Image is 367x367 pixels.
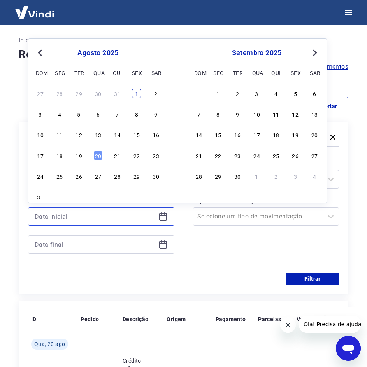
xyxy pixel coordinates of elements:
div: ter [233,68,242,77]
div: Choose terça-feira, 9 de setembro de 2025 [233,109,242,119]
div: Choose segunda-feira, 11 de agosto de 2025 [55,130,64,139]
div: month 2025-09 [193,87,320,182]
div: Choose quarta-feira, 24 de setembro de 2025 [252,151,262,160]
p: Origem [167,315,186,323]
div: Choose terça-feira, 2 de setembro de 2025 [233,89,242,98]
div: Choose quinta-feira, 11 de setembro de 2025 [271,109,281,119]
div: qui [271,68,281,77]
div: Choose segunda-feira, 15 de setembro de 2025 [213,130,223,139]
div: Choose sexta-feira, 12 de setembro de 2025 [291,109,300,119]
div: Choose terça-feira, 30 de setembro de 2025 [233,171,242,181]
input: Data final [35,239,155,250]
div: qua [93,68,103,77]
p: Tarifas [341,315,359,323]
div: Choose quinta-feira, 7 de agosto de 2025 [113,109,122,119]
p: Pagamento [216,315,246,323]
div: Choose sábado, 30 de agosto de 2025 [151,171,161,181]
p: Pedido [81,315,99,323]
iframe: Fechar mensagem [280,317,296,333]
div: Choose quarta-feira, 1 de outubro de 2025 [252,171,262,181]
div: Choose terça-feira, 23 de setembro de 2025 [233,151,242,160]
div: setembro 2025 [193,48,320,58]
div: Choose segunda-feira, 8 de setembro de 2025 [213,109,223,119]
div: Choose sábado, 23 de agosto de 2025 [151,151,161,160]
p: Valor Líq. [297,315,322,323]
p: / [95,36,98,45]
div: Choose domingo, 3 de agosto de 2025 [36,109,45,119]
div: Choose segunda-feira, 28 de julho de 2025 [55,89,64,98]
div: Choose sábado, 20 de setembro de 2025 [310,130,319,139]
div: Choose segunda-feira, 4 de agosto de 2025 [55,109,64,119]
div: Choose domingo, 31 de agosto de 2025 [36,192,45,201]
div: Choose segunda-feira, 18 de agosto de 2025 [55,151,64,160]
div: Choose quarta-feira, 17 de setembro de 2025 [252,130,262,139]
div: sab [151,68,161,77]
span: Qua, 20 ago [34,340,65,348]
div: Choose sábado, 13 de setembro de 2025 [310,109,319,119]
div: Choose quarta-feira, 13 de agosto de 2025 [93,130,103,139]
div: Choose sábado, 6 de setembro de 2025 [151,192,161,201]
div: Choose quarta-feira, 27 de agosto de 2025 [93,171,103,181]
div: Choose sexta-feira, 8 de agosto de 2025 [132,109,141,119]
div: Choose sábado, 27 de setembro de 2025 [310,151,319,160]
div: Choose sexta-feira, 15 de agosto de 2025 [132,130,141,139]
div: Choose sábado, 9 de agosto de 2025 [151,109,161,119]
div: Choose sexta-feira, 29 de agosto de 2025 [132,171,141,181]
div: Choose sexta-feira, 3 de outubro de 2025 [291,171,300,181]
div: sex [132,68,141,77]
div: qui [113,68,122,77]
div: Choose terça-feira, 29 de julho de 2025 [74,89,84,98]
div: Choose domingo, 28 de setembro de 2025 [194,171,204,181]
div: Choose quinta-feira, 25 de setembro de 2025 [271,151,281,160]
span: Olá! Precisa de ajuda? [5,5,65,12]
div: Choose quarta-feira, 30 de julho de 2025 [93,89,103,98]
div: Choose terça-feira, 5 de agosto de 2025 [74,109,84,119]
div: Choose quinta-feira, 18 de setembro de 2025 [271,130,281,139]
div: Choose domingo, 31 de agosto de 2025 [194,89,204,98]
div: Choose quinta-feira, 4 de setembro de 2025 [271,89,281,98]
div: Choose domingo, 17 de agosto de 2025 [36,151,45,160]
button: Next Month [310,48,320,58]
div: Choose segunda-feira, 25 de agosto de 2025 [55,171,64,181]
p: Início [19,36,34,45]
div: Choose sexta-feira, 22 de agosto de 2025 [132,151,141,160]
div: Choose sábado, 16 de agosto de 2025 [151,130,161,139]
p: Relatório de Recebíveis [101,36,168,45]
div: Choose segunda-feira, 1 de setembro de 2025 [55,192,64,201]
div: Choose quinta-feira, 14 de agosto de 2025 [113,130,122,139]
div: Choose quarta-feira, 3 de setembro de 2025 [252,89,262,98]
div: Choose sexta-feira, 26 de setembro de 2025 [291,151,300,160]
div: Choose domingo, 10 de agosto de 2025 [36,130,45,139]
div: seg [213,68,223,77]
div: Choose quarta-feira, 3 de setembro de 2025 [93,192,103,201]
p: Parcelas [258,315,281,323]
div: dom [36,68,45,77]
input: Data inicial [35,211,155,222]
div: Choose terça-feira, 2 de setembro de 2025 [74,192,84,201]
img: Vindi [9,0,60,24]
div: Choose domingo, 24 de agosto de 2025 [36,171,45,181]
div: month 2025-08 [35,87,162,203]
div: Choose segunda-feira, 22 de setembro de 2025 [213,151,223,160]
div: Choose sexta-feira, 1 de agosto de 2025 [132,89,141,98]
p: ID [31,315,37,323]
div: Choose sábado, 4 de outubro de 2025 [310,171,319,181]
div: Choose domingo, 14 de setembro de 2025 [194,130,204,139]
iframe: Mensagem da empresa [299,316,361,333]
div: Choose quarta-feira, 10 de setembro de 2025 [252,109,262,119]
div: ter [74,68,84,77]
p: Descrição [123,315,149,323]
div: Choose quinta-feira, 21 de agosto de 2025 [113,151,122,160]
div: sab [310,68,319,77]
div: Choose quinta-feira, 28 de agosto de 2025 [113,171,122,181]
div: Choose sábado, 2 de agosto de 2025 [151,89,161,98]
button: Previous Month [35,48,45,58]
p: / [37,36,40,45]
div: Choose sexta-feira, 19 de setembro de 2025 [291,130,300,139]
div: Choose domingo, 27 de julho de 2025 [36,89,45,98]
iframe: Botão para abrir a janela de mensagens [336,336,361,361]
div: Choose sábado, 6 de setembro de 2025 [310,89,319,98]
div: Choose domingo, 21 de setembro de 2025 [194,151,204,160]
div: Choose quinta-feira, 31 de julho de 2025 [113,89,122,98]
div: Choose segunda-feira, 29 de setembro de 2025 [213,171,223,181]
